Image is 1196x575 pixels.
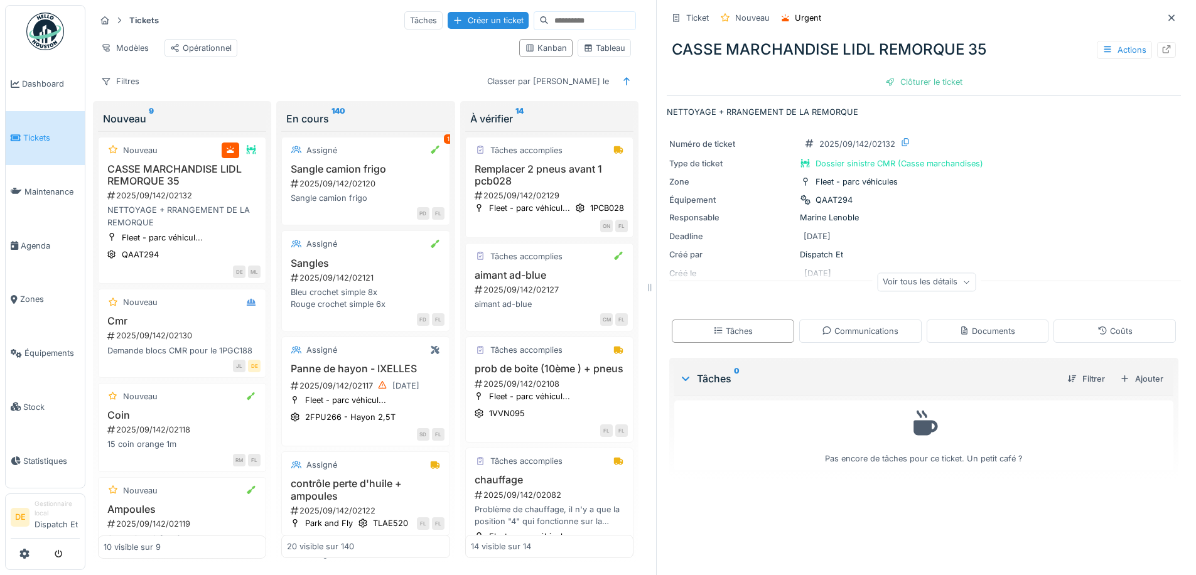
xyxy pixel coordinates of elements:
div: Fleet - parc véhicules [816,176,898,188]
div: 1PCB028 [590,202,624,214]
div: FL [432,517,444,530]
div: ML [248,266,261,278]
div: Coûts [1097,325,1133,337]
div: CASSE MARCHANDISE LIDL REMORQUE 35 [667,33,1181,66]
div: Opérationnel [170,42,232,54]
div: Responsable [669,212,795,223]
div: RM [233,454,245,466]
span: Maintenance [24,186,80,198]
div: FL [615,424,628,437]
div: Filtres [95,72,145,90]
div: Fleet - parc véhicul... [122,232,203,244]
div: Assigné [306,459,337,471]
div: Fleet - parc véhicul... [489,390,570,402]
div: 2025/09/142/02127 [473,284,628,296]
div: À vérifier [470,111,628,126]
div: Ticket [686,12,709,24]
a: Agenda [6,218,85,272]
div: Kanban [525,42,567,54]
div: Dispatch Et [669,249,1178,261]
div: Actions [1097,41,1152,59]
div: 2025/09/142/02120 [289,178,444,190]
div: NETTOYAGE + RRANGEMENT DE LA REMORQUE [104,204,261,228]
span: Zones [20,293,80,305]
a: Tickets [6,111,85,165]
a: Zones [6,272,85,326]
a: Stock [6,380,85,434]
div: [DATE] [804,230,831,242]
div: Tâches [713,325,753,337]
li: DE [11,508,30,527]
a: Dashboard [6,57,85,111]
div: Tâches accomplies [490,250,563,262]
h3: Coin [104,409,261,421]
div: FL [432,313,444,326]
div: SD [417,428,429,441]
div: Nouveau [123,144,158,156]
div: Modèles [95,39,154,57]
div: Tâches [679,371,1057,386]
div: QAAT294 [816,194,853,206]
h3: Remplacer 2 pneus avant 1 pcb028 [471,163,628,187]
h3: Sangle camion frigo [287,163,444,175]
h3: chauffage [471,474,628,486]
div: Demande blocs CMR pour le 1PGC188 [104,345,261,357]
div: FL [432,428,444,441]
div: Sangle camion frigo [287,192,444,204]
div: 20 visible sur 140 [287,540,354,552]
h3: Cmr [104,315,261,327]
div: FL [248,454,261,466]
h3: CASSE MARCHANDISE LIDL REMORQUE 35 [104,163,261,187]
div: Tableau [583,42,625,54]
div: 2025/09/142/02117 [289,378,444,394]
div: 1VVN095 [489,407,525,419]
h3: Ampoules [104,503,261,515]
div: Gestionnaire local [35,499,80,519]
div: [DATE] [392,380,419,392]
div: 2FPU266 - Hayon 2,5T [305,411,396,423]
img: Badge_color-CXgf-gQk.svg [26,13,64,50]
div: Ampoules plafonnier, aucune ne fonctionne. Il en faudrait 4 stp [104,532,261,556]
div: 2025/09/142/02119 [106,518,261,530]
div: Problème de chauffage, il n'y a que la position "4" qui fonctionne sur la soufflerie, et sélectio... [471,503,628,527]
div: Classer par [PERSON_NAME] le [482,72,615,90]
div: FL [615,313,628,326]
a: Statistiques [6,434,85,488]
div: FL [615,220,628,232]
div: Urgent [795,12,821,24]
div: Ajouter [1115,370,1168,387]
span: Stock [23,401,80,413]
div: Tâches accomplies [490,455,563,467]
span: Statistiques [23,455,80,467]
div: Type de ticket [669,158,795,169]
div: aimant ad-blue [471,298,628,310]
a: DE Gestionnaire localDispatch Et [11,499,80,539]
sup: 140 [331,111,345,126]
div: Voir tous les détails [877,273,976,291]
div: Filtrer [1062,370,1110,387]
sup: 0 [734,371,740,386]
sup: 14 [515,111,524,126]
div: Fleet - parc véhicul... [489,202,570,214]
div: FL [432,207,444,220]
div: 2025/09/142/02132 [819,138,895,150]
div: FD [417,313,429,326]
div: Nouveau [123,390,158,402]
div: Pas encore de tâches pour ce ticket. Un petit café ? [682,406,1165,465]
div: 14 visible sur 14 [471,540,531,552]
div: DE [248,360,261,372]
div: Deadline [669,230,795,242]
h3: Panne de hayon - IXELLES [287,363,444,375]
div: 2025/09/142/02122 [289,505,444,517]
div: Nouveau [123,485,158,497]
div: Assigné [306,144,337,156]
sup: 9 [149,111,154,126]
div: 2025/09/142/02082 [473,489,628,501]
div: Numéro de ticket [669,138,795,150]
div: 15 coin orange 1m [104,438,261,450]
a: Maintenance [6,165,85,219]
div: Assigné [306,344,337,356]
div: 10 visible sur 9 [104,540,161,552]
div: Communications [822,325,898,337]
div: Park and Fly [305,517,353,529]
